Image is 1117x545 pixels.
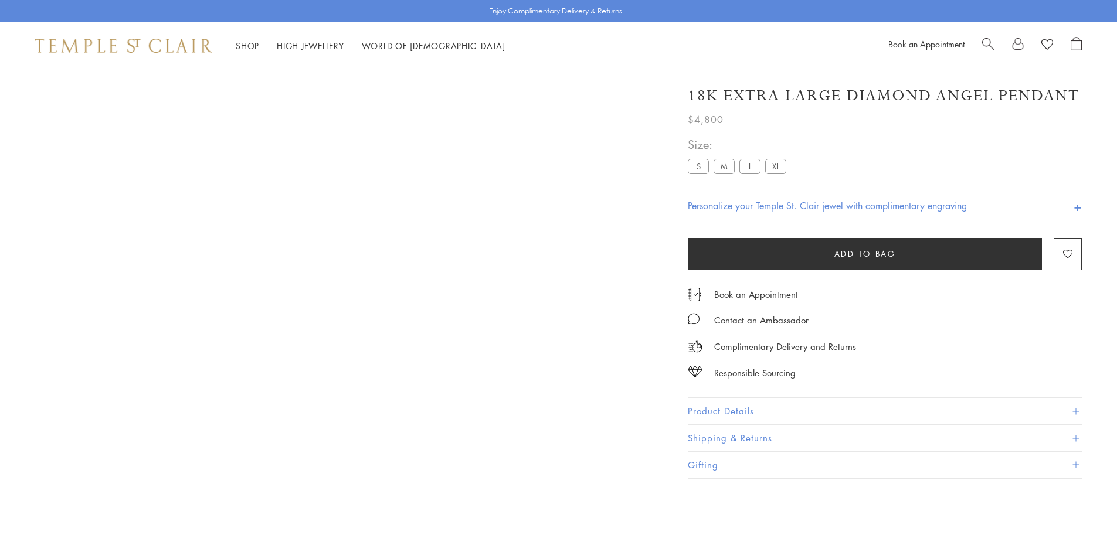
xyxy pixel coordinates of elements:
img: Temple St. Clair [35,39,212,53]
span: Add to bag [834,247,896,260]
p: Enjoy Complimentary Delivery & Returns [489,5,622,17]
a: Book an Appointment [888,38,965,50]
img: icon_appointment.svg [688,288,702,301]
label: M [714,159,735,173]
button: Shipping & Returns [688,425,1082,451]
a: Book an Appointment [714,288,798,301]
img: icon_delivery.svg [688,339,702,354]
div: Contact an Ambassador [714,313,809,328]
a: Open Shopping Bag [1071,37,1082,54]
h1: 18K Extra Large Diamond Angel Pendant [688,86,1079,106]
a: High JewelleryHigh Jewellery [277,40,344,52]
label: L [739,159,760,173]
img: MessageIcon-01_2.svg [688,313,700,325]
h4: Personalize your Temple St. Clair jewel with complimentary engraving [688,199,967,213]
label: S [688,159,709,173]
a: Search [982,37,994,54]
label: XL [765,159,786,173]
a: ShopShop [236,40,259,52]
button: Product Details [688,398,1082,424]
p: Complimentary Delivery and Returns [714,339,856,354]
a: View Wishlist [1041,37,1053,54]
span: $4,800 [688,112,724,127]
span: Size: [688,135,791,154]
button: Gifting [688,452,1082,478]
nav: Main navigation [236,39,505,53]
div: Responsible Sourcing [714,366,796,380]
button: Add to bag [688,238,1042,270]
img: icon_sourcing.svg [688,366,702,377]
h4: + [1074,195,1082,217]
a: World of [DEMOGRAPHIC_DATA]World of [DEMOGRAPHIC_DATA] [362,40,505,52]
